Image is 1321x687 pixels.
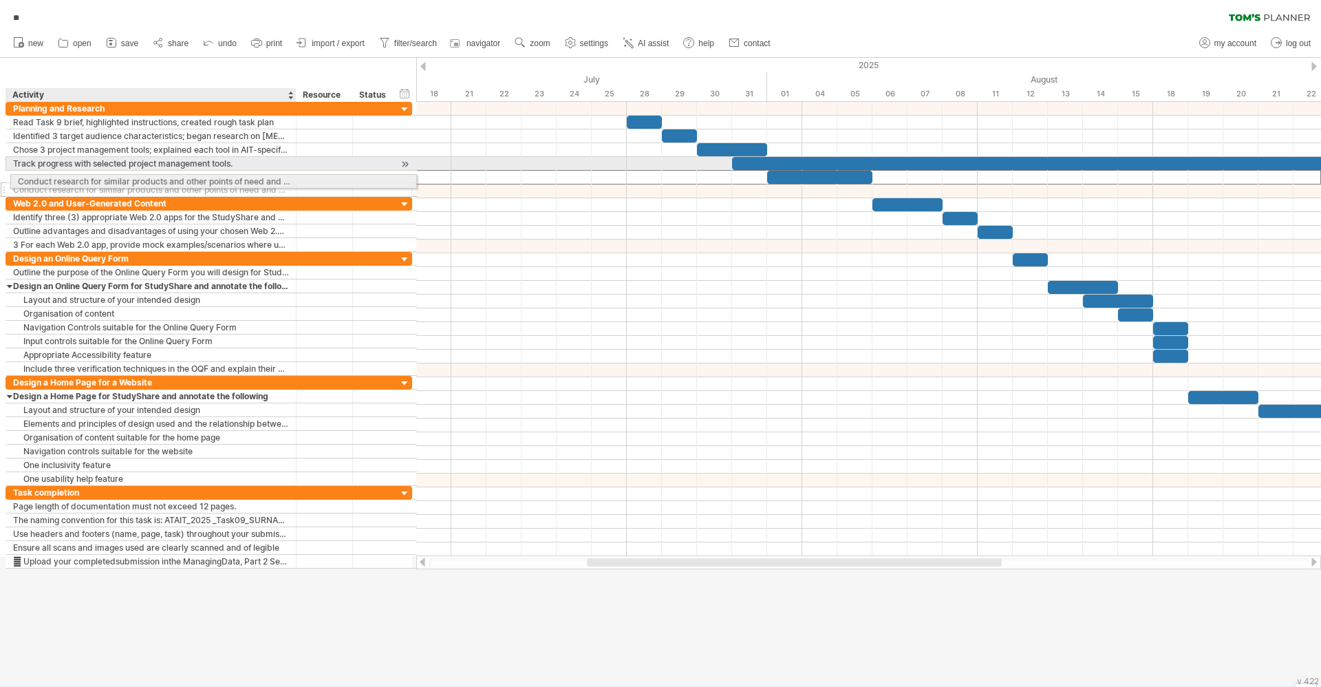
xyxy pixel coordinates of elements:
[511,34,554,52] a: zoom
[13,555,289,568] div:  Upload your completedsubmission inthe ManagingData, Part 2 Section in [GEOGRAPHIC_DATA] under t...
[394,39,437,48] span: filter/search
[561,34,612,52] a: settings
[767,87,802,101] div: Friday, 1 August 2025
[13,376,289,389] div: Design a Home Page for a Website
[103,34,142,52] a: save
[13,472,289,485] div: One usability help feature
[200,34,241,52] a: undo
[13,157,289,170] div: Track progress with selected project management tools.
[13,307,289,320] div: Organisation of content
[416,87,451,101] div: Friday, 18 July 2025
[13,514,289,527] div: The naming convention for this task is: ATAIT_2025 _Task09_SURNAME_Firstname.pdf
[13,102,289,115] div: Planning and Research
[121,39,138,48] span: save
[1196,34,1260,52] a: my account
[662,87,697,101] div: Tuesday, 29 July 2025
[13,279,289,293] div: Design an Online Query Form for StudyShare and annotate the following
[54,34,96,52] a: open
[13,527,289,540] div: Use headers and footers (name, page, task) throughout your submission
[293,34,369,52] a: import / export
[398,157,411,171] div: scroll to activity
[13,541,289,554] div: Ensure all scans and images used are clearly scanned and of legible
[13,431,289,444] div: Organisation of content suitable for the home page
[149,34,193,52] a: share
[486,87,522,101] div: Tuesday, 22 July 2025
[359,88,389,102] div: Status
[13,183,289,196] div: Conduct research for similar products and other points of need and describe findings
[522,87,557,101] div: Wednesday, 23 July 2025
[13,321,289,334] div: Navigation Controls suitable for the Online Query Form
[1118,87,1153,101] div: Friday, 15 August 2025
[13,403,289,416] div: Layout and structure of your intended design
[698,39,714,48] span: help
[312,39,365,48] span: import / export
[680,34,718,52] a: help
[13,445,289,458] div: Navigation controls suitable for the website
[1258,87,1293,101] div: Thursday, 21 August 2025
[872,87,907,101] div: Wednesday, 6 August 2025
[168,39,189,48] span: share
[1223,87,1258,101] div: Wednesday, 20 August 2025
[619,34,673,52] a: AI assist
[12,88,288,102] div: Activity
[13,211,289,224] div: Identify three (3) appropriate Web 2.0 apps for the StudyShare and explain your choices.
[10,34,47,52] a: new
[13,252,289,265] div: Design an Online Query Form
[1294,683,1317,687] div: Show Legend
[907,87,943,101] div: Thursday, 7 August 2025
[13,390,289,403] div: Design a Home Page for StudyShare and annotate the following
[557,87,592,101] div: Thursday, 24 July 2025
[466,39,500,48] span: navigator
[697,87,732,101] div: Wednesday, 30 July 2025
[13,486,289,499] div: Task completion
[13,335,289,348] div: Input controls suitable for the Online Query Form
[13,129,289,142] div: Identified 3 target audience characteristics; began research on [MEDICAL_DATA] accessibility
[1013,87,1048,101] div: Tuesday, 12 August 2025
[13,458,289,472] div: One inclusivity feature
[1188,87,1223,101] div: Tuesday, 19 August 2025
[13,116,289,129] div: Read Task 9 brief, highlighted instructions, created rough task plan
[978,87,1013,101] div: Monday, 11 August 2025
[13,417,289,430] div: Elements and principles of design used and the relationship between them
[592,87,627,101] div: Friday, 25 July 2025
[13,143,289,156] div: Chose 3 project management tools; explained each tool in AIT-specific terms
[1083,87,1118,101] div: Thursday, 14 August 2025
[1267,34,1315,52] a: log out
[837,87,872,101] div: Tuesday, 5 August 2025
[13,500,289,513] div: Page length of documentation must not exceed 12 pages.
[73,39,92,48] span: open
[13,266,289,279] div: Outline the purpose of the Online Query Form you will design for StudyShare
[802,87,837,101] div: Monday, 4 August 2025
[1297,676,1319,686] div: v 422
[451,87,486,101] div: Monday, 21 July 2025
[13,293,289,306] div: Layout and structure of your intended design
[448,34,504,52] a: navigator
[376,34,441,52] a: filter/search
[627,87,662,101] div: Monday, 28 July 2025
[943,87,978,101] div: Friday, 8 August 2025
[13,238,289,251] div: 3 For each Web 2.0 app, provide mock examples/scenarios where users can create User Generated Con...
[638,39,669,48] span: AI assist
[13,362,289,375] div: Include three verification techniques in the OQF and explain their appropriateness/use in the design
[303,88,345,102] div: Resource
[13,348,289,361] div: Appropriate Accessibility feature
[248,34,286,52] a: print
[1286,39,1311,48] span: log out
[732,87,767,101] div: Thursday, 31 July 2025
[725,34,775,52] a: contact
[218,39,237,48] span: undo
[744,39,771,48] span: contact
[13,197,289,210] div: Web 2.0 and User-Generated Content
[1214,39,1256,48] span: my account
[266,39,282,48] span: print
[28,39,43,48] span: new
[580,39,608,48] span: settings
[530,39,550,48] span: zoom
[1048,87,1083,101] div: Wednesday, 13 August 2025
[1153,87,1188,101] div: Monday, 18 August 2025
[13,224,289,237] div: Outline advantages and disadvantages of using your chosen Web 2.0 apps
